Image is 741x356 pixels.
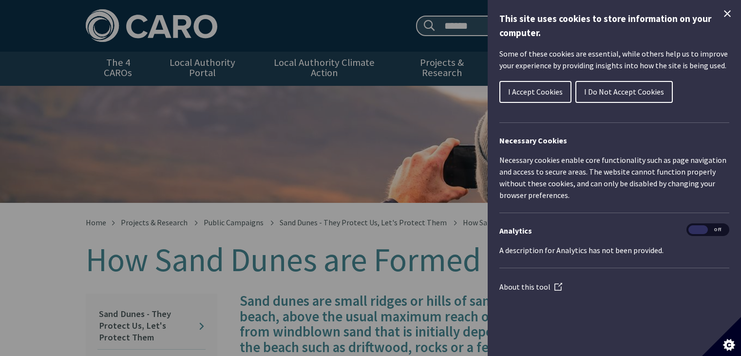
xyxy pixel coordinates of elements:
[499,12,729,40] h1: This site uses cookies to store information on your computer.
[499,135,729,146] h2: Necessary Cookies
[722,8,733,20] button: Close Cookie Control
[508,87,563,97] span: I Accept Cookies
[688,225,708,235] span: On
[499,81,571,103] button: I Accept Cookies
[499,282,562,292] a: About this tool
[702,317,741,356] button: Set cookie preferences
[575,81,673,103] button: I Do Not Accept Cookies
[708,225,727,235] span: Off
[499,225,729,237] h3: Analytics
[499,154,729,201] p: Necessary cookies enable core functionality such as page navigation and access to secure areas. T...
[499,244,729,256] p: A description for Analytics has not been provided.
[499,48,729,71] p: Some of these cookies are essential, while others help us to improve your experience by providing...
[584,87,664,97] span: I Do Not Accept Cookies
